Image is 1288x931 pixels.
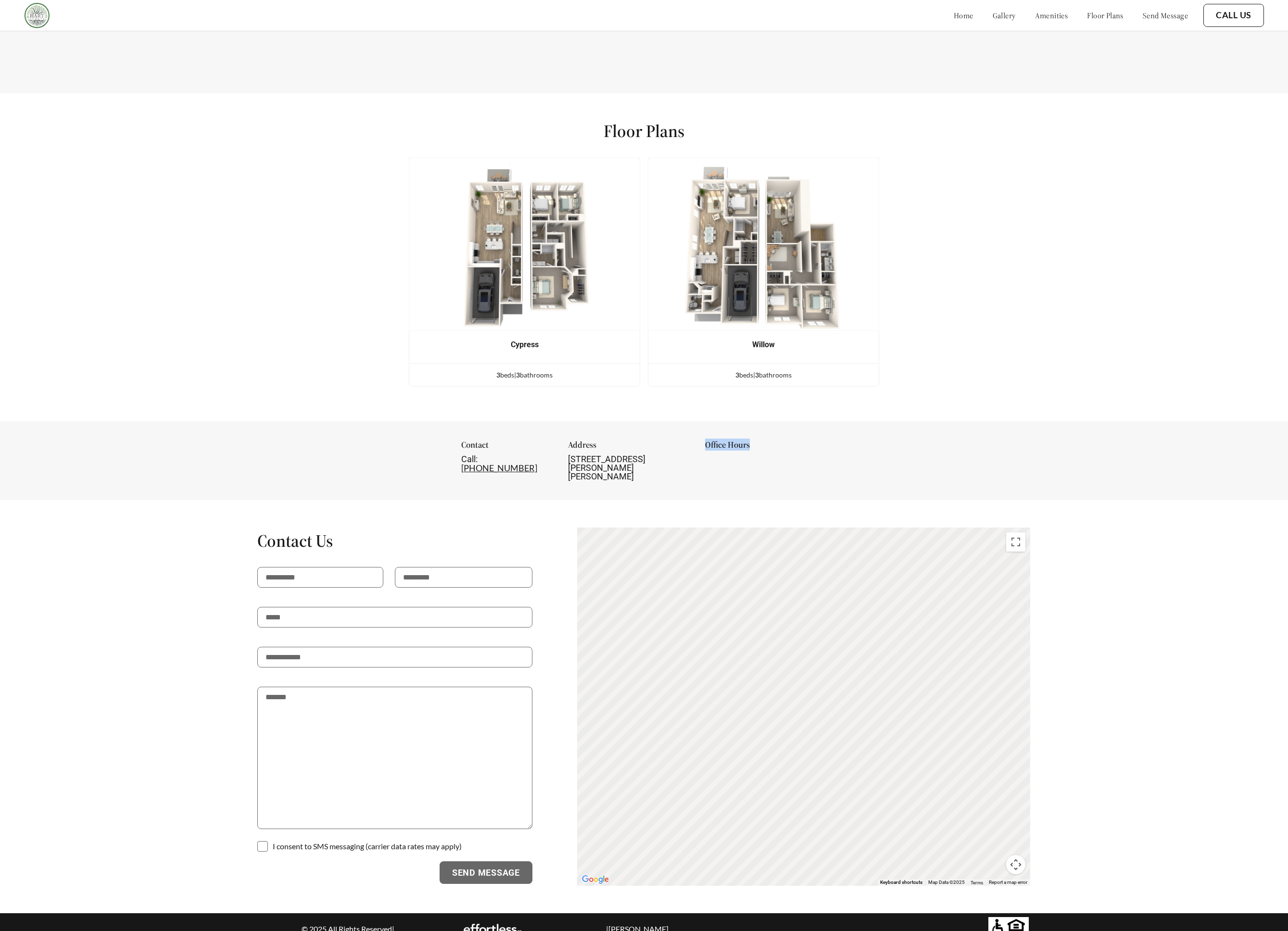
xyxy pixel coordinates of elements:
[989,880,1027,885] a: Report a map error
[993,11,1016,20] a: gallery
[928,880,965,885] span: Map Data ©2025
[440,861,532,884] button: Send Message
[409,370,640,380] div: bed s | bathroom s
[705,440,827,455] div: Office Hours
[1035,11,1068,20] a: amenities
[568,455,690,481] div: [STREET_ADDRESS][PERSON_NAME][PERSON_NAME]
[954,11,973,20] a: home
[24,2,50,28] img: Company logo
[604,120,684,142] h1: Floor Plans
[735,371,739,379] span: 3
[424,340,625,349] div: Cypress
[496,371,500,379] span: 3
[1006,855,1025,874] button: Map camera controls
[971,880,983,885] a: Terms (opens in new tab)
[461,463,537,473] a: [PHONE_NUMBER]
[1216,10,1251,21] a: Call Us
[1087,11,1124,20] a: floor plans
[461,454,478,464] span: Call:
[648,157,879,331] img: example
[755,371,759,379] span: 3
[1203,4,1264,27] button: Call Us
[580,873,611,886] img: Google
[1006,532,1025,552] button: Toggle fullscreen view
[1143,11,1188,20] a: send message
[880,879,922,886] button: Keyboard shortcuts
[568,440,690,455] div: Address
[409,157,640,331] img: example
[461,440,553,455] div: Contact
[663,340,864,349] div: Willow
[257,530,532,552] h1: Contact Us
[648,370,879,380] div: bed s | bathroom s
[580,873,611,886] a: Open this area in Google Maps (opens a new window)
[516,371,520,379] span: 3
